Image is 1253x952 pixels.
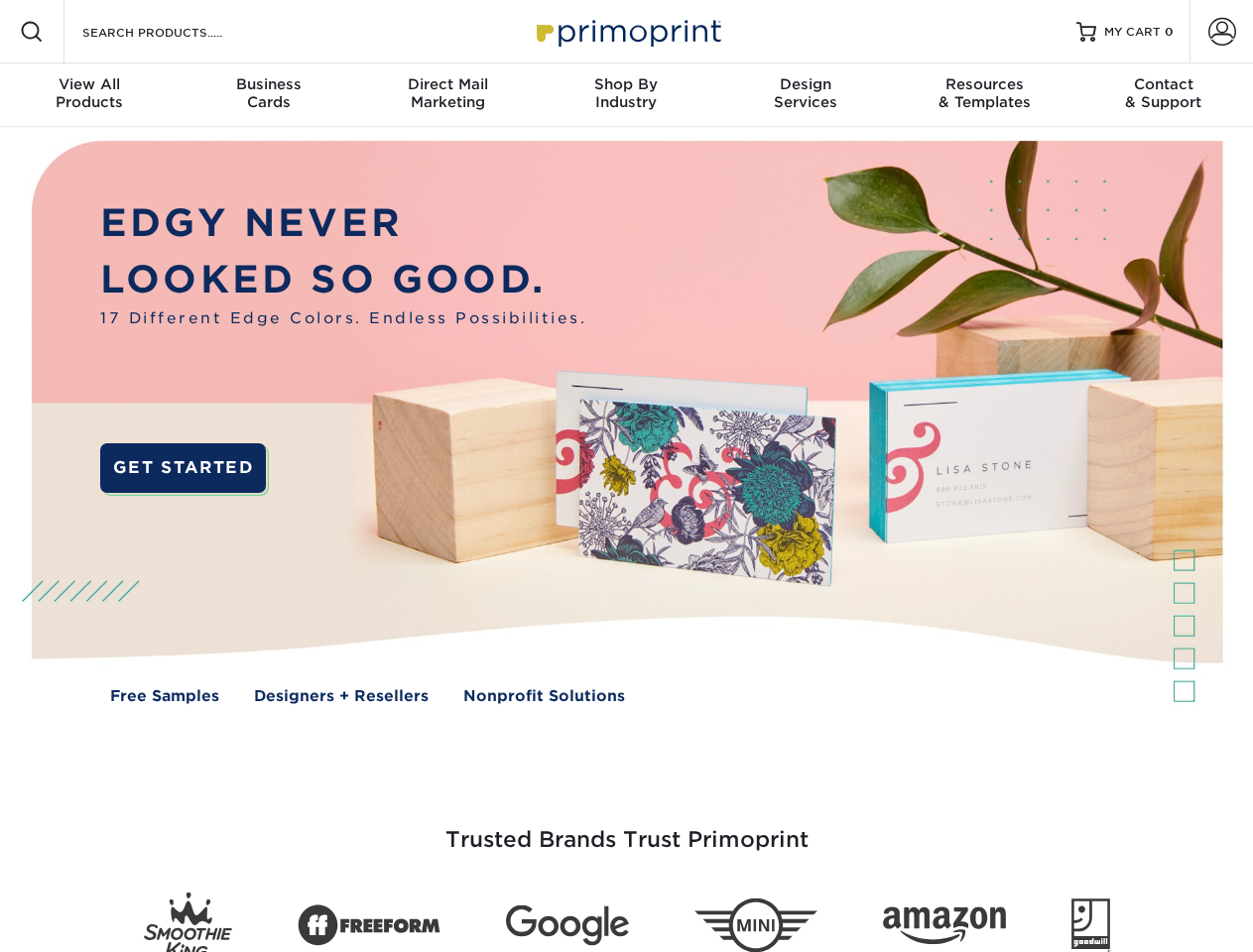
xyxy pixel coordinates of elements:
div: & Support [1074,75,1253,111]
div: Marketing [358,75,537,111]
div: Cards [179,75,357,111]
input: SEARCH PRODUCTS..... [80,20,274,44]
a: Shop ByIndustry [537,63,715,127]
span: Direct Mail [358,75,537,93]
a: Nonprofit Solutions [463,685,625,708]
span: Contact [1074,75,1253,93]
a: DesignServices [716,63,895,127]
a: GET STARTED [100,443,266,493]
a: Free Samples [110,685,219,708]
span: Business [179,75,357,93]
span: Shop By [537,75,715,93]
span: Resources [895,75,1073,93]
a: Contact& Support [1074,63,1253,127]
a: Direct MailMarketing [358,63,537,127]
img: Google [506,905,629,946]
img: Amazon [883,907,1006,945]
img: Primoprint [528,10,726,53]
span: 0 [1165,25,1174,39]
img: Goodwill [1071,898,1110,952]
div: & Templates [895,75,1073,111]
span: Design [716,75,895,93]
a: BusinessCards [179,63,357,127]
a: Designers + Resellers [254,685,429,708]
a: Resources& Templates [895,63,1073,127]
span: 17 Different Edge Colors. Endless Possibilities. [100,307,586,330]
p: LOOKED SO GOOD. [100,252,586,308]
h3: Trusted Brands Trust Primoprint [47,779,1207,877]
span: MY CART [1104,24,1161,41]
div: Industry [537,75,715,111]
div: Services [716,75,895,111]
p: EDGY NEVER [100,195,586,252]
